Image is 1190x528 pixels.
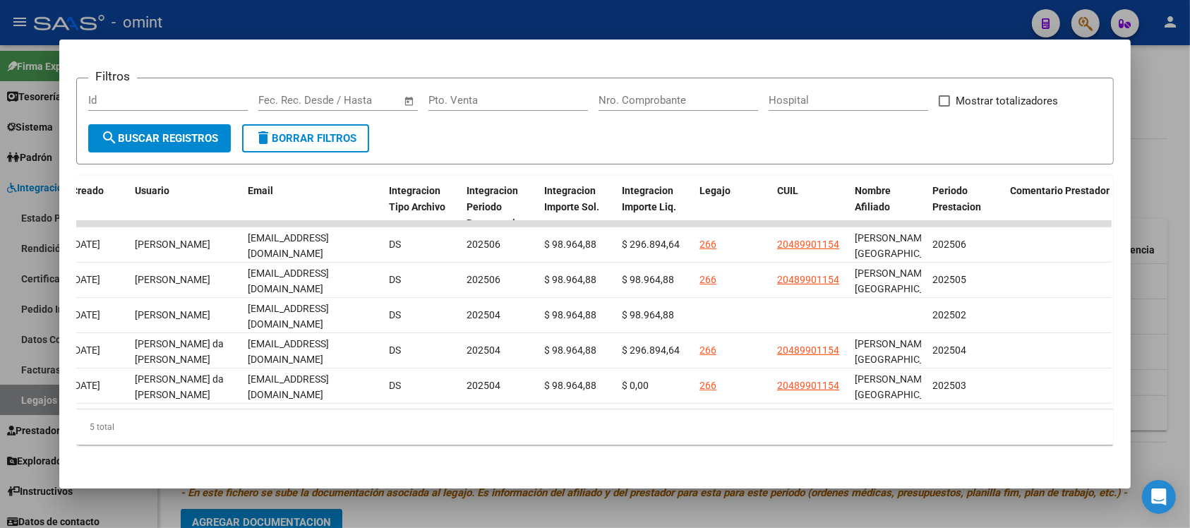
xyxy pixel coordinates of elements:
span: Legajo [699,185,731,196]
input: End date [317,94,385,107]
span: 202506 [467,239,500,250]
span: 202505 [932,274,966,285]
span: Comentario Prestador / Gerenciador [1010,185,1173,196]
span: 202504 [467,344,500,356]
span: [DATE] [71,274,100,285]
span: Mostrar totalizadores [956,92,1058,109]
span: 20489901154 [777,344,839,356]
span: Nombre Afiliado [855,185,891,212]
span: $ 296.894,64 [622,239,680,250]
datatable-header-cell: Comentario Prestador / Gerenciador [1004,176,1181,238]
datatable-header-cell: Integracion Importe Sol. [539,176,616,238]
span: 202502 [932,309,966,320]
span: [DATE] [71,309,100,320]
span: [PERSON_NAME] [GEOGRAPHIC_DATA][PERSON_NAME] [855,268,950,311]
span: Integracion Tipo Archivo [389,185,445,212]
div: 266 [699,342,716,359]
mat-icon: delete [255,129,272,146]
span: Integracion Importe Sol. [544,185,599,212]
span: 202506 [932,239,966,250]
span: $ 98.964,88 [544,309,596,320]
span: [EMAIL_ADDRESS][DOMAIN_NAME] [248,232,329,260]
datatable-header-cell: Integracion Tipo Archivo [383,176,461,238]
span: [DATE] [71,344,100,356]
datatable-header-cell: Integracion Periodo Presentacion [461,176,539,238]
span: $ 98.964,88 [544,380,596,391]
div: 266 [699,272,716,288]
span: [EMAIL_ADDRESS][DOMAIN_NAME] [248,268,329,295]
span: [PERSON_NAME] da [PERSON_NAME] [135,373,224,401]
span: [EMAIL_ADDRESS][DOMAIN_NAME] [248,373,329,401]
span: $ 98.964,88 [544,239,596,250]
button: Open calendar [401,93,417,109]
span: 20489901154 [777,380,839,391]
span: 202504 [932,344,966,356]
span: $ 296.894,64 [622,344,680,356]
span: 202504 [467,380,500,391]
datatable-header-cell: Creado [66,176,129,238]
div: 266 [699,236,716,253]
span: DS [389,239,401,250]
input: Start date [258,94,304,107]
datatable-header-cell: Usuario [129,176,242,238]
datatable-header-cell: Periodo Prestacion [927,176,1004,238]
div: 266 [699,378,716,394]
span: [PERSON_NAME] [GEOGRAPHIC_DATA][PERSON_NAME] [855,338,950,382]
span: [PERSON_NAME] da [PERSON_NAME] [135,338,224,366]
span: [PERSON_NAME] [GEOGRAPHIC_DATA][PERSON_NAME] [855,232,950,276]
span: $ 98.964,88 [544,344,596,356]
span: 202506 [467,274,500,285]
mat-icon: search [101,129,118,146]
span: Usuario [135,185,169,196]
div: Open Intercom Messenger [1142,480,1176,514]
span: CUIL [777,185,798,196]
span: $ 98.964,88 [622,309,674,320]
span: [PERSON_NAME] [135,309,210,320]
button: Buscar Registros [88,124,231,152]
h3: Filtros [88,67,137,85]
span: [PERSON_NAME] [GEOGRAPHIC_DATA][PERSON_NAME] [855,373,950,417]
span: Integracion Importe Liq. [622,185,676,212]
span: [DATE] [71,380,100,391]
span: Borrar Filtros [255,132,356,145]
span: [PERSON_NAME] [135,239,210,250]
button: Borrar Filtros [242,124,369,152]
datatable-header-cell: Integracion Importe Liq. [616,176,694,238]
datatable-header-cell: CUIL [771,176,849,238]
span: $ 98.964,88 [544,274,596,285]
datatable-header-cell: Nombre Afiliado [849,176,927,238]
span: $ 0,00 [622,380,649,391]
span: 20489901154 [777,274,839,285]
span: 202503 [932,380,966,391]
span: [EMAIL_ADDRESS][DOMAIN_NAME] [248,303,329,330]
span: DS [389,309,401,320]
datatable-header-cell: Legajo [694,176,771,238]
span: DS [389,380,401,391]
span: Buscar Registros [101,132,218,145]
span: Email [248,185,273,196]
span: DS [389,274,401,285]
span: [EMAIL_ADDRESS][DOMAIN_NAME] [248,338,329,366]
span: [PERSON_NAME] [135,274,210,285]
span: [DATE] [71,239,100,250]
span: $ 98.964,88 [622,274,674,285]
span: 202504 [467,309,500,320]
span: Periodo Prestacion [932,185,981,212]
div: 5 total [76,409,1113,445]
span: 20489901154 [777,239,839,250]
span: Integracion Periodo Presentacion [467,185,527,229]
span: Creado [71,185,104,196]
span: DS [389,344,401,356]
datatable-header-cell: Email [242,176,383,238]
